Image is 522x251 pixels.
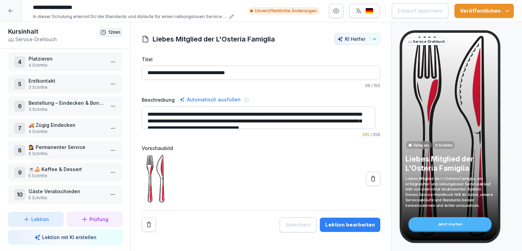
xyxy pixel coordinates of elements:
label: Beschreibung [142,96,175,103]
h1: Kursinhalt [8,28,98,36]
p: 3 Schritte [29,84,105,90]
p: 5 Schritte [29,173,105,179]
label: Vorschaubild [142,145,380,152]
p: 0 Schritte [435,143,453,148]
p: Prüfung [89,216,108,223]
p: 4 Schritte [29,62,105,68]
div: Lektion bearbeiten [325,221,375,229]
p: Gäste Verabschieden [29,188,105,195]
p: 5 Schritte [29,195,105,201]
button: Prüfung [67,212,122,227]
img: de.svg [365,8,373,14]
p: Liebes Mitglied der L'Osteria Famiglia, ein erfolgreicher und reibungsloser Serviceablauf lebt vo... [405,176,494,208]
p: 4 Schritte [29,129,105,135]
div: 9 [14,167,25,178]
p: 🚚 Zügig Eindecken [29,121,105,129]
p: In dieser Schulung erlernst DU die Standards und Abläufe für einen reibungslosen Service in der L... [33,13,227,20]
button: Veröffentlichen [454,4,514,18]
div: 4 [14,56,25,67]
div: 6 [14,101,25,112]
div: 7🚚 Zügig Eindecken4 Schritte [8,119,122,137]
div: 10 [14,189,25,200]
button: Lektion [8,212,64,227]
p: 💇‍♀️ Permanenter Service [29,144,105,151]
div: 6Bestellung – Eindecken & Bonieren3 Schritte [8,97,122,115]
p: Unveröffentlichte Änderungen [255,8,317,14]
div: 8 [14,145,25,156]
p: / 150 [142,83,380,89]
p: ☕🍰 Kaffee & Dessert [29,166,105,173]
label: Titel [142,56,380,63]
p: 📖 Service-Drehbuch [8,36,98,43]
button: Lektion mit KI erstellen [8,230,122,245]
p: Lektion [31,216,49,223]
div: Speichern [285,221,311,229]
p: / 250 [142,132,380,138]
div: KI Helfer [337,36,377,42]
button: Speichern [280,217,316,232]
p: Platzieren [29,55,105,62]
div: 5Erstkontakt3 Schritte [8,74,122,93]
button: Remove [142,218,156,232]
div: 9☕🍰 Kaffee & Dessert5 Schritte [8,163,122,182]
div: 10Gäste Verabschieden5 Schritte [8,185,122,204]
button: Lektion bearbeiten [320,218,380,232]
p: Lektion mit KI erstellen [42,234,97,241]
div: Jetzt starten [408,217,492,231]
div: 7 [14,123,25,134]
p: Fällig am [414,143,429,148]
span: 38 [365,83,370,88]
div: Entwurf speichern [398,7,442,15]
h1: Liebes Mitglied der L'Osteria Famiglia [153,34,275,44]
div: Automatisch ausfüllen [178,96,242,104]
p: Liebes Mitglied der L'Osteria Famiglia [405,154,494,173]
p: 12 min [108,29,120,36]
p: 6 Schritte [29,151,105,157]
div: 5 [14,79,25,89]
p: Erstkontakt [29,77,105,84]
div: 8💇‍♀️ Permanenter Service6 Schritte [8,141,122,160]
span: 255 [362,132,369,137]
div: Veröffentlichen [460,7,508,15]
p: 3 Schritte [29,106,105,113]
p: Bestellung – Eindecken & Bonieren [29,99,105,106]
button: Entwurf speichern [392,3,448,18]
p: 📖 Service-Drehbuch [408,39,445,44]
button: KI Helfer [334,33,380,45]
div: 4Platzieren4 Schritte [8,52,122,71]
img: posqulvkz2ik1myxk340lvtc.png [142,154,169,203]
